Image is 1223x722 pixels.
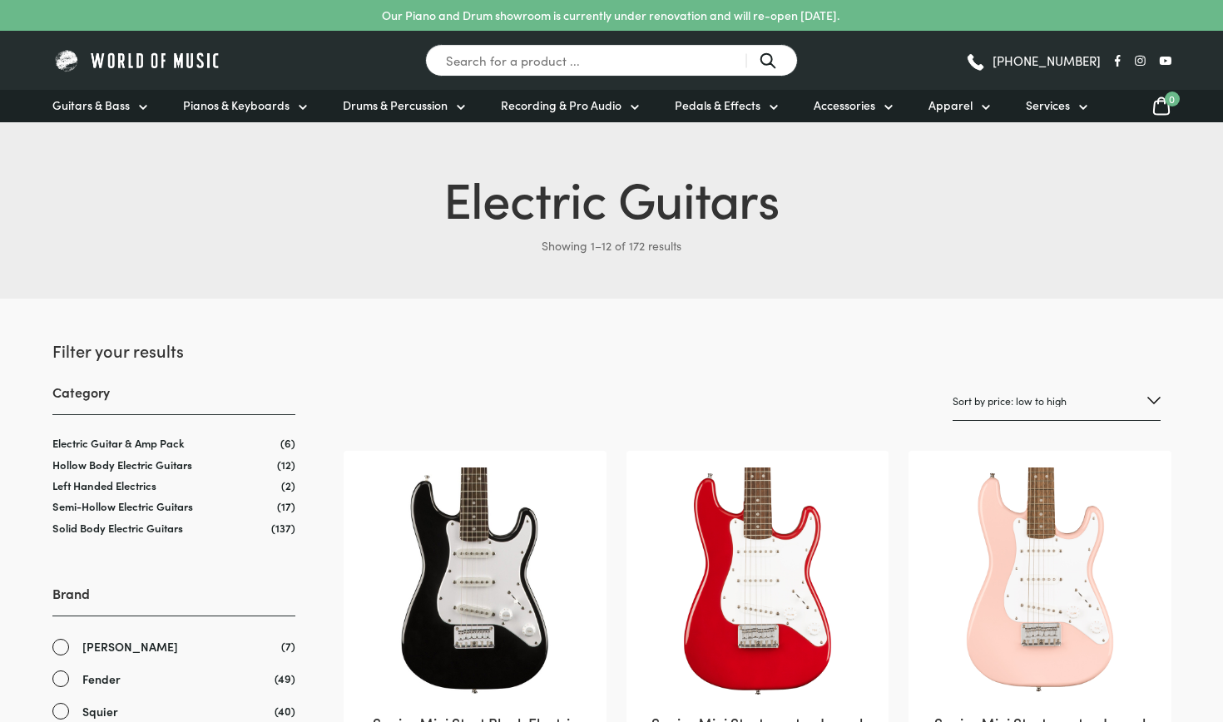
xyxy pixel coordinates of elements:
[501,96,621,114] span: Recording & Pro Audio
[382,7,839,24] p: Our Piano and Drum showroom is currently under renovation and will re-open [DATE].
[52,637,295,656] a: [PERSON_NAME]
[925,467,1154,696] img: Squier Mini Strat Shell Pink Body
[52,47,223,73] img: World of Music
[953,382,1161,421] select: Shop order
[52,498,193,514] a: Semi-Hollow Electric Guitars
[52,339,295,362] h2: Filter your results
[277,499,295,513] span: (17)
[52,477,156,493] a: Left Handed Electrics
[1165,91,1180,106] span: 0
[343,96,448,114] span: Drums & Percussion
[814,96,875,114] span: Accessories
[360,467,589,696] img: Squier Mini Strat Black
[82,637,178,656] span: [PERSON_NAME]
[82,670,121,689] span: Fender
[52,383,295,415] h3: Category
[183,96,290,114] span: Pianos & Keyboards
[82,702,118,721] span: Squier
[52,702,295,721] a: Squier
[275,702,295,720] span: (40)
[52,435,185,451] a: Electric Guitar & Amp Pack
[52,162,1171,232] h1: Electric Guitars
[271,521,295,535] span: (137)
[52,232,1171,259] p: Showing 1–12 of 172 results
[52,520,183,536] a: Solid Body Electric Guitars
[277,457,295,472] span: (12)
[643,467,872,696] img: Squier Mini Strat Dakota Red Body
[52,584,295,616] h3: Brand
[1026,96,1070,114] span: Services
[982,539,1223,722] iframe: Chat with our support team
[280,436,295,450] span: (6)
[993,54,1101,67] span: [PHONE_NUMBER]
[52,670,295,689] a: Fender
[52,457,192,472] a: Hollow Body Electric Guitars
[275,670,295,687] span: (49)
[965,48,1101,73] a: [PHONE_NUMBER]
[281,637,295,655] span: (7)
[425,44,798,77] input: Search for a product ...
[52,96,130,114] span: Guitars & Bass
[928,96,973,114] span: Apparel
[675,96,760,114] span: Pedals & Effects
[281,478,295,492] span: (2)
